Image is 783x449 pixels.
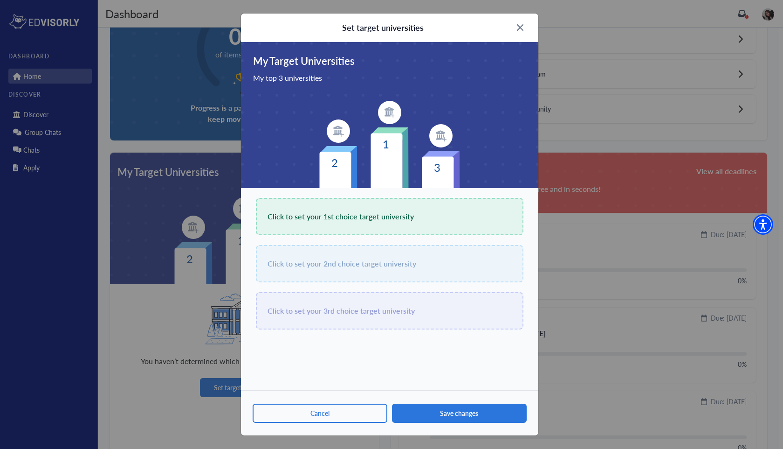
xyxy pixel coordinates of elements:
[331,154,338,170] text: 2
[429,124,453,147] img: item-logo
[253,53,523,69] span: My Target Universities
[434,159,440,175] text: 3
[268,304,415,317] span: Click to set your 3rd choice target university
[342,21,424,34] div: Set target universities
[268,210,414,223] span: Click to set your 1st choice target university
[378,101,401,124] img: item-logo
[253,404,387,423] button: Cancel
[517,24,523,31] img: X
[268,257,416,270] span: Click to set your 2nd choice target university
[327,119,350,143] img: item-logo
[383,136,389,152] text: 1
[753,214,773,235] div: Accessibility Menu
[392,404,527,423] button: Save changes
[253,72,523,84] span: My top 3 universities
